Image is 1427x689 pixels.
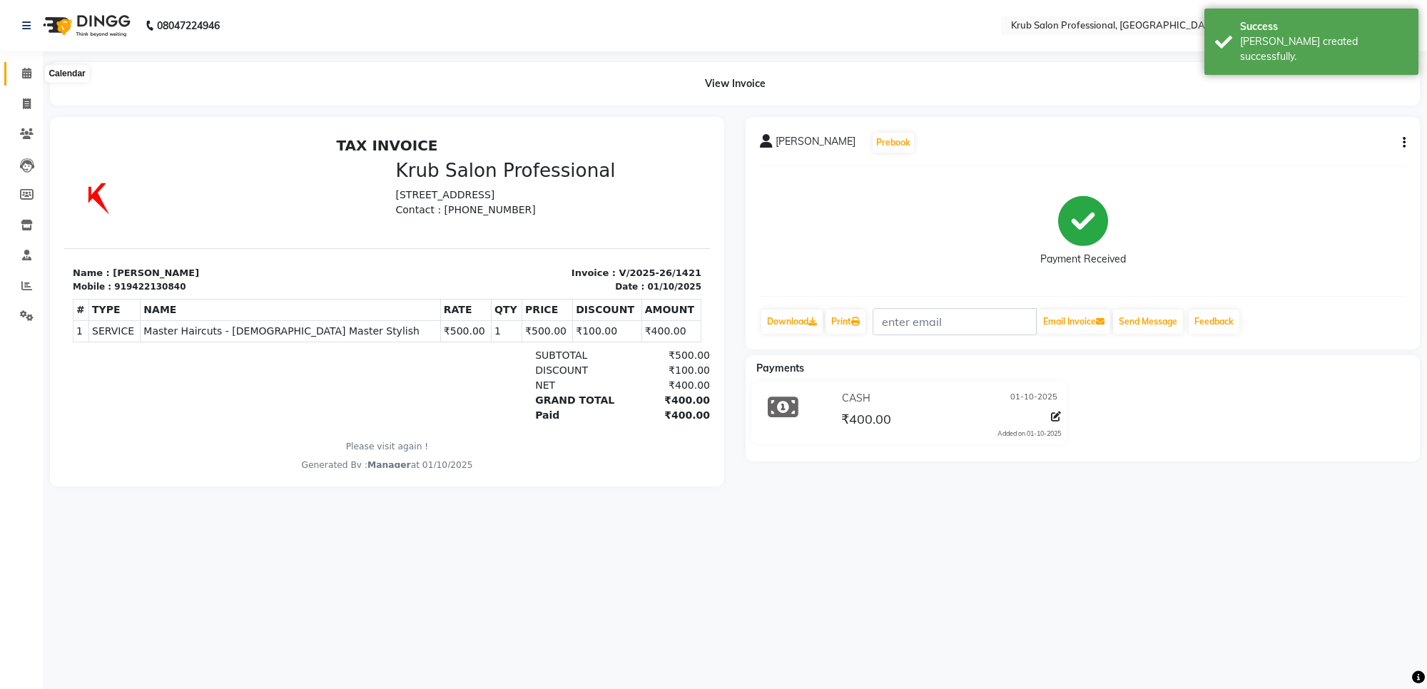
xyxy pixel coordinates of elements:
span: [PERSON_NAME] [776,134,855,154]
button: Email Invoice [1037,310,1110,334]
span: Payments [756,362,804,374]
div: ₹500.00 [554,217,646,232]
div: ₹400.00 [554,247,646,262]
div: ₹100.00 [554,232,646,247]
div: Mobile : [9,149,47,162]
span: 01-10-2025 [1010,391,1057,406]
div: SUBTOTAL [462,217,554,232]
th: TYPE [25,168,76,189]
p: Invoice : V/2025-26/1421 [332,135,638,149]
th: NAME [76,168,376,189]
div: Payment Received [1040,252,1126,267]
img: logo [36,6,134,46]
div: 919422130840 [50,149,121,162]
th: DISCOUNT [509,168,577,189]
span: Master Haircuts - [DEMOGRAPHIC_DATA] Master Stylish [79,193,372,208]
td: ₹500.00 [458,189,509,210]
td: 1 [9,189,25,210]
td: ₹400.00 [577,189,636,210]
div: Added on 01-10-2025 [997,429,1061,439]
th: AMOUNT [577,168,636,189]
th: RATE [376,168,427,189]
div: NET [462,247,554,262]
p: [STREET_ADDRESS] [332,56,638,71]
h3: Krub Salon Professional [332,29,638,51]
td: ₹100.00 [509,189,577,210]
button: Prebook [873,133,914,153]
div: Generated By : at 01/10/2025 [9,327,637,340]
a: Feedback [1189,310,1239,334]
th: # [9,168,25,189]
h2: TAX INVOICE [9,6,637,23]
div: Date : [551,149,580,162]
span: Manager [303,329,347,339]
div: GRAND TOTAL [462,262,554,277]
td: 1 [427,189,457,210]
div: View Invoice [50,62,1420,106]
p: Name : [PERSON_NAME] [9,135,315,149]
td: ₹500.00 [376,189,427,210]
span: ₹400.00 [841,411,891,431]
div: 01/10/2025 [583,149,637,162]
th: PRICE [458,168,509,189]
p: Please visit again ! [9,309,637,322]
input: enter email [873,308,1037,335]
div: Bill created successfully. [1240,34,1408,64]
a: Download [761,310,823,334]
a: Print [826,310,865,334]
td: SERVICE [25,189,76,210]
div: Success [1240,19,1408,34]
p: Contact : [PHONE_NUMBER] [332,71,638,86]
div: DISCOUNT [462,232,554,247]
b: 08047224946 [157,6,220,46]
div: Paid [462,277,554,292]
span: CASH [842,391,870,406]
th: QTY [427,168,457,189]
div: ₹400.00 [554,277,646,292]
button: Send Message [1113,310,1183,334]
div: ₹400.00 [554,262,646,277]
div: Calendar [45,66,88,83]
